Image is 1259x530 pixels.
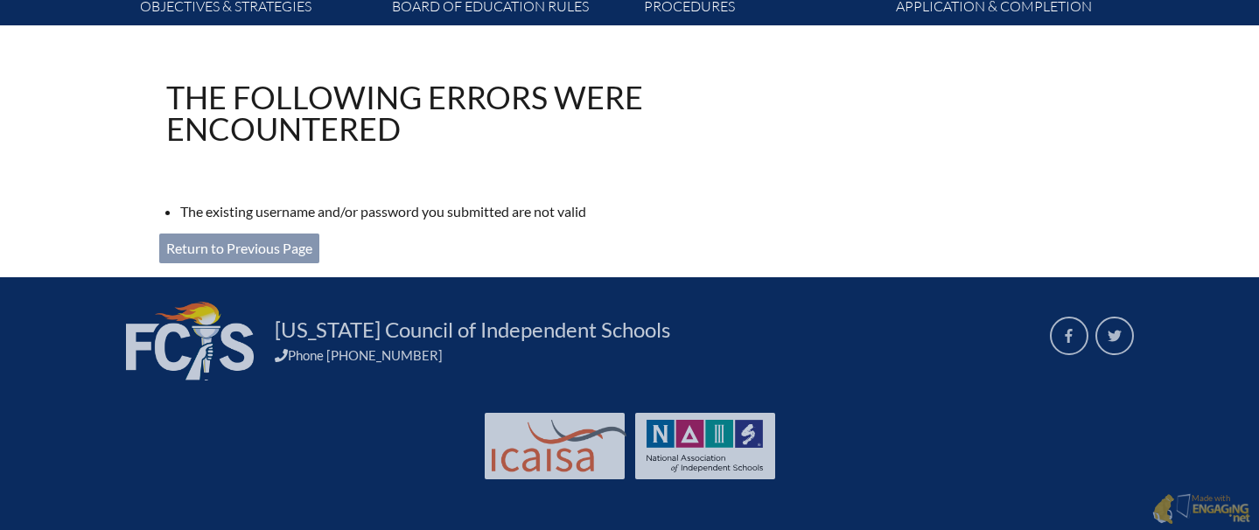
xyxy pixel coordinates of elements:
[1192,493,1250,526] p: Made with
[268,316,677,344] a: [US_STATE] Council of Independent Schools
[180,200,796,223] li: The existing username and/or password you submitted are not valid
[1152,493,1174,525] img: Engaging - Bring it online
[166,81,782,144] h1: The following errors were encountered
[126,302,254,380] img: FCIS_logo_white
[492,420,626,472] img: Int'l Council Advancing Independent School Accreditation logo
[1145,490,1257,530] a: Made with
[647,420,764,472] img: NAIS Logo
[1192,503,1250,524] img: Engaging - Bring it online
[1176,493,1194,519] img: Engaging - Bring it online
[275,347,1029,363] div: Phone [PHONE_NUMBER]
[159,234,319,263] a: Return to Previous Page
